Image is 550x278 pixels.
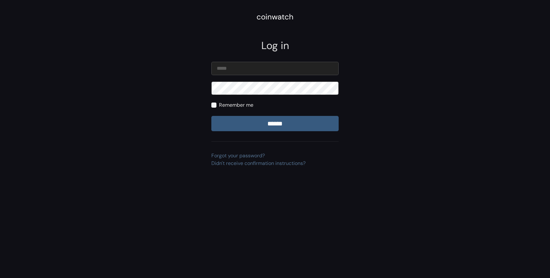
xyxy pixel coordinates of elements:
[257,11,293,23] div: coinwatch
[219,101,253,109] label: Remember me
[211,39,339,52] h2: Log in
[211,160,306,167] a: Didn't receive confirmation instructions?
[211,152,265,159] a: Forgot your password?
[257,14,293,21] a: coinwatch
